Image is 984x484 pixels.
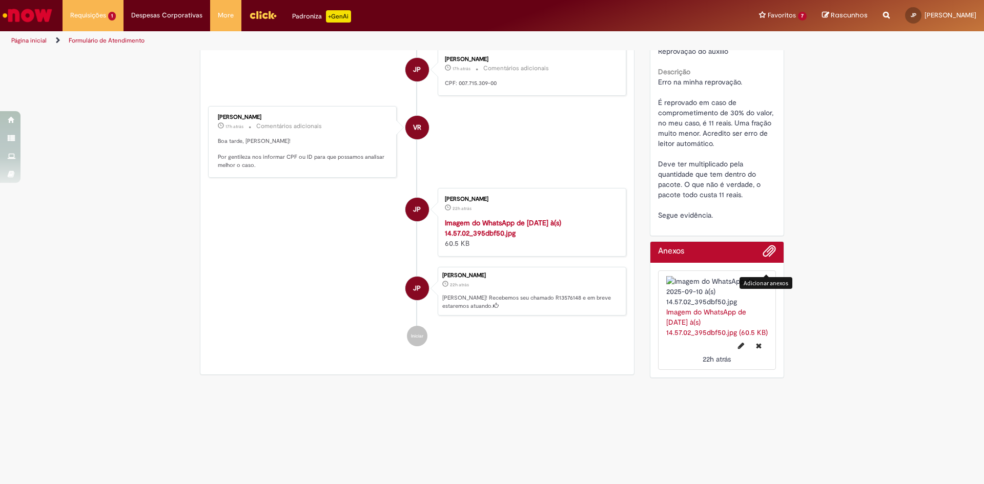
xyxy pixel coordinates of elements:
span: Requisições [70,10,106,20]
a: Imagem do WhatsApp de [DATE] à(s) 14.57.02_395dbf50.jpg (60.5 KB) [666,307,768,337]
ul: Trilhas de página [8,31,648,50]
div: 60.5 KB [445,218,616,248]
time: 29/09/2025 11:25:02 [453,205,471,212]
div: [PERSON_NAME] [442,272,621,279]
p: CPF: 007.715.309-00 [445,79,616,88]
span: Reprovação do auxílio [658,47,728,56]
span: JP [413,276,421,301]
span: 17h atrás [453,66,470,72]
div: [PERSON_NAME] [445,196,616,202]
div: Adicionar anexos [740,277,792,289]
div: Joao Poffo [405,277,429,300]
div: [PERSON_NAME] [445,56,616,62]
span: Despesas Corporativas [131,10,202,20]
span: JP [413,57,421,82]
a: Página inicial [11,36,47,45]
a: Rascunhos [822,11,868,20]
button: Adicionar anexos [763,244,776,263]
span: VR [413,115,421,140]
button: Editar nome de arquivo Imagem do WhatsApp de 2025-09-10 à(s) 14.57.02_395dbf50.jpg [732,338,750,354]
div: Vitoria Ramalho [405,116,429,139]
img: Imagem do WhatsApp de 2025-09-10 à(s) 14.57.02_395dbf50.jpg [666,276,768,307]
time: 29/09/2025 11:25:40 [450,282,469,288]
span: [PERSON_NAME] [925,11,976,19]
div: Padroniza [292,10,351,23]
b: Descrição [658,67,690,76]
li: Joao Poffo [208,267,626,316]
div: Joao Poffo [405,198,429,221]
span: Favoritos [768,10,796,20]
p: +GenAi [326,10,351,23]
button: Excluir Imagem do WhatsApp de 2025-09-10 à(s) 14.57.02_395dbf50.jpg [750,338,768,354]
small: Comentários adicionais [483,64,549,73]
time: 29/09/2025 11:25:02 [703,354,731,364]
time: 29/09/2025 16:32:28 [225,123,243,130]
span: JP [911,12,916,18]
span: 17h atrás [225,123,243,130]
div: Joao Poffo [405,58,429,81]
p: [PERSON_NAME]! Recebemos seu chamado R13576148 e em breve estaremos atuando. [442,294,621,310]
small: Comentários adicionais [256,122,322,131]
span: 22h atrás [703,354,731,364]
span: 22h atrás [453,205,471,212]
span: 1 [108,12,116,20]
img: click_logo_yellow_360x200.png [249,7,277,23]
span: JP [413,197,421,222]
span: More [218,10,234,20]
span: 22h atrás [450,282,469,288]
time: 29/09/2025 16:48:55 [453,66,470,72]
div: [PERSON_NAME] [218,114,388,120]
a: Formulário de Atendimento [69,36,145,45]
span: 7 [798,12,807,20]
span: Rascunhos [831,10,868,20]
img: ServiceNow [1,5,54,26]
span: Erro na minha reprovação. É reprovado em caso de comprometimento de 30% do valor, no meu caso, é ... [658,77,775,220]
h2: Anexos [658,247,684,256]
a: Imagem do WhatsApp de [DATE] à(s) 14.57.02_395dbf50.jpg [445,218,561,238]
p: Boa tarde, [PERSON_NAME]! Por gentileza nos informar CPF ou ID para que possamos analisar melhor ... [218,137,388,170]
